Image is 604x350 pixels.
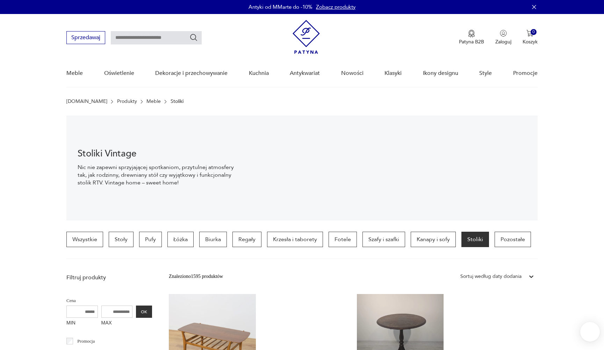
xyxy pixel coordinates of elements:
p: Antyki od MMarte do -10% [249,3,312,10]
a: Biurka [199,232,227,247]
img: 2a258ee3f1fcb5f90a95e384ca329760.jpg [255,115,538,220]
a: Sprzedawaj [66,36,105,41]
button: Sprzedawaj [66,31,105,44]
a: Meble [146,99,161,104]
img: Ikona koszyka [526,30,533,37]
button: Szukaj [189,33,198,42]
div: 0 [531,29,537,35]
p: Cena [66,297,152,304]
a: Nowości [341,60,364,87]
a: Pufy [139,232,162,247]
a: Stoliki [461,232,489,247]
a: Meble [66,60,83,87]
button: Zaloguj [495,30,511,45]
iframe: Smartsupp widget button [580,322,600,342]
label: MAX [101,318,133,329]
a: Wszystkie [66,232,103,247]
a: Produkty [117,99,137,104]
a: Krzesła i taborety [267,232,323,247]
a: Style [479,60,492,87]
p: Filtruj produkty [66,274,152,281]
p: Promocja [77,337,95,345]
button: 0Koszyk [523,30,538,45]
a: Klasyki [384,60,402,87]
a: Zobacz produkty [316,3,355,10]
h1: Stoliki Vintage [78,149,244,158]
a: Kanapy i sofy [411,232,456,247]
a: Kuchnia [249,60,269,87]
p: Patyna B2B [459,38,484,45]
p: Zaloguj [495,38,511,45]
label: MIN [66,318,98,329]
a: Regały [232,232,261,247]
p: Nic nie zapewni sprzyjającej spotkaniom, przytulnej atmosfery tak, jak rodzinny, drewniany stół c... [78,163,244,187]
a: Szafy i szafki [362,232,405,247]
div: Sortuj według daty dodania [460,273,522,280]
img: Ikonka użytkownika [500,30,507,37]
a: Łóżka [167,232,194,247]
a: [DOMAIN_NAME] [66,99,107,104]
a: Fotele [329,232,357,247]
button: Patyna B2B [459,30,484,45]
a: Oświetlenie [104,60,134,87]
p: Koszyk [523,38,538,45]
button: OK [136,306,152,318]
a: Antykwariat [290,60,320,87]
a: Stoły [109,232,134,247]
a: Promocje [513,60,538,87]
img: Patyna - sklep z meblami i dekoracjami vintage [293,20,320,54]
a: Ikony designu [423,60,458,87]
a: Pozostałe [495,232,531,247]
a: Ikona medaluPatyna B2B [459,30,484,45]
div: Znaleziono 1595 produktów [169,273,223,280]
img: Ikona medalu [468,30,475,37]
a: Dekoracje i przechowywanie [155,60,228,87]
p: Stoliki [171,99,184,104]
